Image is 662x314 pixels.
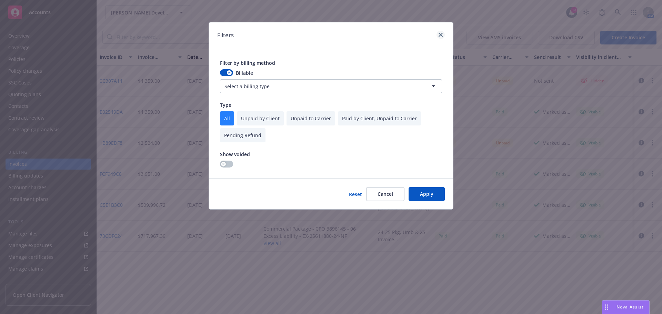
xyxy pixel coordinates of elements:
button: Apply [409,187,445,201]
h1: Filters [217,31,234,40]
div: Drag to move [602,301,611,314]
button: Nova Assist [602,300,650,314]
span: Nova Assist [616,304,644,310]
button: Cancel [366,187,404,201]
button: Reset [349,191,362,198]
span: Filter by billing method [220,60,275,66]
a: close [437,31,445,39]
div: Billable [220,69,442,77]
span: Show voided [220,151,250,158]
span: Type [220,102,231,108]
